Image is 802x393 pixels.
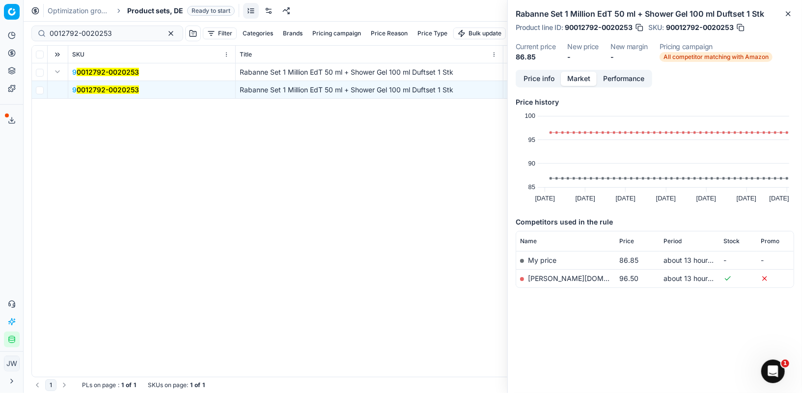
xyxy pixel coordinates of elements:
span: Rabanne Set 1 Million EdT 50 ml + Shower Gel 100 ml Duftset 1 Stk [240,68,453,76]
h2: Rabanne Set 1 Million EdT 50 ml + Shower Gel 100 ml Duftset 1 Stk [516,8,794,20]
button: Market [561,72,597,86]
text: 100 [525,112,535,119]
button: Bulk update [453,28,506,39]
button: 90012792-0020253 [72,85,139,95]
mark: 0012792-0020253 [77,85,139,94]
span: My price [528,256,556,264]
strong: of [194,381,200,389]
span: Period [664,237,682,245]
span: 96.50 [619,274,638,282]
button: Price info [517,72,561,86]
button: Brands [279,28,306,39]
nav: pagination [31,379,70,391]
button: Pricing campaign [308,28,365,39]
span: JW [4,356,19,371]
dt: New price [567,43,599,50]
button: 1 [45,379,56,391]
strong: 1 [121,381,124,389]
span: Price [619,237,634,245]
span: 86.85 [619,256,638,264]
button: Price Type [414,28,451,39]
text: 95 [528,136,535,143]
span: Product sets, DEReady to start [127,6,235,16]
nav: breadcrumb [48,6,235,16]
button: Filter [203,28,237,39]
span: 9 [72,85,139,95]
h5: Price history [516,97,794,107]
span: 90012792-0020253 [565,23,633,32]
button: Expand [52,66,63,78]
span: PLs on page [82,381,116,389]
button: JW [4,356,20,371]
span: Name [520,237,537,245]
span: Title [240,51,252,58]
span: SKU [72,51,84,58]
span: All competitor matching with Amazon [660,52,773,62]
dt: Pricing campaign [660,43,773,50]
text: [DATE] [696,195,716,202]
dd: - [567,52,599,62]
strong: 1 [190,381,193,389]
text: 90 [528,160,535,167]
text: [DATE] [656,195,676,202]
span: Product line ID : [516,24,563,31]
dt: Current price [516,43,555,50]
button: Categories [239,28,277,39]
text: [DATE] [576,195,595,202]
div: : [82,381,136,389]
span: Stock [724,237,740,245]
text: [DATE] [616,195,636,202]
a: [PERSON_NAME][DOMAIN_NAME] [528,274,642,282]
span: Product sets, DE [127,6,183,16]
dt: New margin [610,43,648,50]
span: Rabanne Set 1 Million EdT 50 ml + Shower Gel 100 ml Duftset 1 Stk [240,85,453,94]
td: - [720,251,757,269]
a: Optimization groups [48,6,111,16]
button: 90012792-0020253 [72,67,139,77]
h5: Competitors used in the rule [516,217,794,227]
span: 1 [781,360,789,367]
text: [DATE] [535,195,555,202]
span: Promo [761,237,779,245]
span: SKU : [648,24,664,31]
text: [DATE] [770,195,789,202]
span: about 13 hours ago [664,274,725,282]
span: about 13 hours ago [664,256,725,264]
button: Price Reason [367,28,412,39]
strong: 1 [202,381,205,389]
strong: of [126,381,132,389]
text: 85 [528,183,535,191]
dd: - [610,52,648,62]
strong: 1 [134,381,136,389]
button: Expand all [52,49,63,60]
span: SKUs on page : [148,381,188,389]
iframe: Intercom live chat [761,360,785,383]
span: 9 [72,67,139,77]
button: Go to next page [58,379,70,391]
button: Go to previous page [31,379,43,391]
mark: 0012792-0020253 [77,68,139,76]
td: - [757,251,794,269]
button: Performance [597,72,651,86]
dd: 86.85 [516,52,555,62]
text: [DATE] [737,195,756,202]
input: Search by SKU or title [50,28,157,38]
span: 90012792-0020253 [666,23,734,32]
span: Ready to start [187,6,235,16]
